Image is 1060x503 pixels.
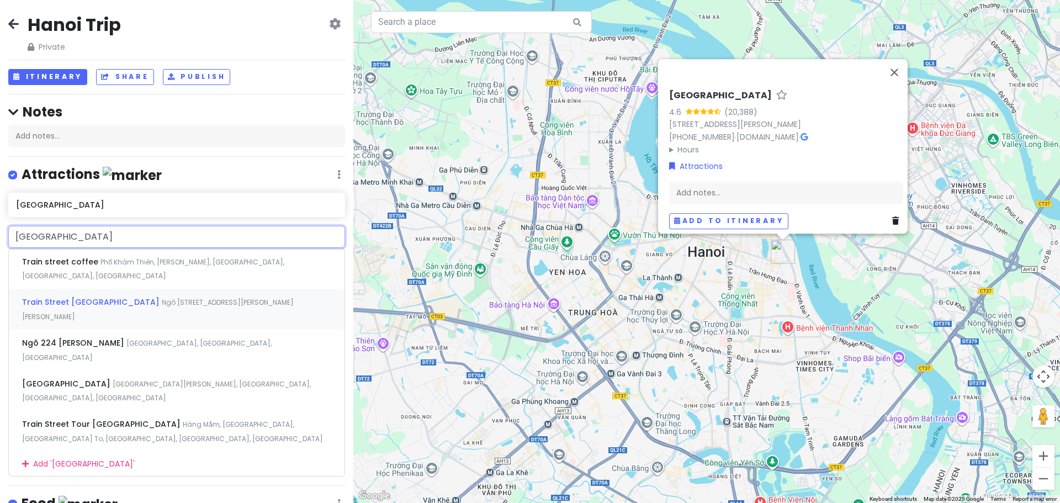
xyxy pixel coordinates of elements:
[8,125,345,148] div: Add notes...
[22,378,113,389] span: [GEOGRAPHIC_DATA]
[28,41,121,53] span: Private
[8,69,87,85] button: Itinerary
[22,166,162,184] h4: Attractions
[669,131,735,142] a: [PHONE_NUMBER]
[22,379,311,403] span: [GEOGRAPHIC_DATA][PERSON_NAME], [GEOGRAPHIC_DATA], [GEOGRAPHIC_DATA], [GEOGRAPHIC_DATA]
[892,215,903,227] a: Delete place
[1032,445,1054,467] button: Zoom in
[1032,366,1054,388] button: Map camera controls
[990,496,1006,502] a: Terms
[669,90,903,156] div: · ·
[1032,468,1054,490] button: Zoom out
[356,489,393,503] img: Google
[1032,405,1054,427] button: Drag Pegman onto the map to open Street View
[22,420,323,443] span: Hàng Mắm, [GEOGRAPHIC_DATA], [GEOGRAPHIC_DATA] To, [GEOGRAPHIC_DATA], [GEOGRAPHIC_DATA], [GEOGRAP...
[771,240,795,264] div: Hanoi Opera House
[22,337,126,348] span: Ngõ 224 [PERSON_NAME]
[22,257,284,281] span: Phố Khâm Thiên, [PERSON_NAME], [GEOGRAPHIC_DATA], [GEOGRAPHIC_DATA], [GEOGRAPHIC_DATA]
[103,167,162,184] img: marker
[669,90,772,102] h6: [GEOGRAPHIC_DATA]
[356,489,393,503] a: Open this area in Google Maps (opens a new window)
[22,298,294,321] span: Ngõ [STREET_ADDRESS][PERSON_NAME][PERSON_NAME]
[669,213,788,229] button: Add to itinerary
[870,495,917,503] button: Keyboard shortcuts
[724,106,757,118] div: (20,388)
[8,103,345,120] h4: Notes
[22,419,183,430] span: Train Street Tour [GEOGRAPHIC_DATA]
[669,119,801,130] a: [STREET_ADDRESS][PERSON_NAME]
[22,338,272,362] span: [GEOGRAPHIC_DATA], [GEOGRAPHIC_DATA], [GEOGRAPHIC_DATA]
[1013,496,1057,502] a: Report a map error
[801,133,808,141] i: Google Maps
[669,160,723,172] a: Attractions
[28,13,121,36] h2: Hanoi Trip
[22,256,100,267] span: Train street coffee
[22,296,162,308] span: Train Street [GEOGRAPHIC_DATA]
[16,200,337,210] h6: [GEOGRAPHIC_DATA]
[96,69,153,85] button: Share
[8,226,345,248] input: + Add place or address
[669,144,903,156] summary: Hours
[924,496,984,502] span: Map data ©2025 Google
[881,59,908,86] button: Close
[776,90,787,102] a: Star place
[371,11,592,33] input: Search a place
[736,131,799,142] a: [DOMAIN_NAME]
[9,451,344,476] div: Add ' [GEOGRAPHIC_DATA] '
[669,106,686,118] div: 4.6
[163,69,231,85] button: Publish
[669,181,903,204] div: Add notes...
